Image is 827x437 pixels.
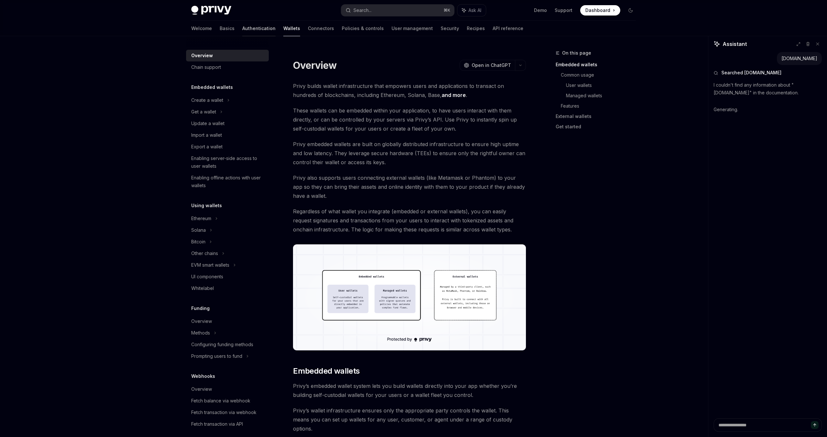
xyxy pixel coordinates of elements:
div: Whitelabel [191,284,214,292]
span: Regardless of what wallet you integrate (embedded or external wallets), you can easily request si... [293,207,526,234]
div: Solana [191,226,206,234]
a: API reference [493,21,523,36]
a: Security [441,21,459,36]
div: Methods [191,329,210,337]
div: EVM smart wallets [191,261,229,269]
h5: Funding [191,304,210,312]
h5: Webhooks [191,372,215,380]
span: Privy’s embedded wallet system lets you build wallets directly into your app whether you’re build... [293,381,526,400]
div: Chain support [191,63,221,71]
button: Ask AI [457,5,486,16]
a: Whitelabel [186,282,269,294]
a: UI components [186,271,269,282]
a: External wallets [556,111,641,122]
div: Fetch transaction via API [191,420,243,428]
a: Common usage [561,70,641,80]
div: Search... [353,6,372,14]
div: Generating. [714,101,822,118]
a: Welcome [191,21,212,36]
div: Bitcoin [191,238,205,246]
div: Fetch transaction via webhook [191,409,256,416]
div: Enabling offline actions with user wallets [191,174,265,189]
a: Embedded wallets [556,59,641,70]
a: Fetch balance via webhook [186,395,269,407]
span: Ask AI [468,7,481,14]
div: Configuring funding methods [191,341,253,348]
a: Import a wallet [186,129,269,141]
a: Enabling offline actions with user wallets [186,172,269,191]
div: Enabling server-side access to user wallets [191,155,265,170]
a: Update a wallet [186,118,269,129]
a: Fetch transaction via API [186,418,269,430]
a: User management [392,21,433,36]
a: Demo [534,7,547,14]
a: Export a wallet [186,141,269,153]
a: Managed wallets [566,91,641,101]
button: Send message [811,421,819,429]
a: Connectors [308,21,334,36]
div: [DOMAIN_NAME] [781,55,817,62]
a: Basics [220,21,235,36]
span: Embedded wallets [293,366,360,376]
h5: Using wallets [191,202,222,209]
div: Import a wallet [191,131,222,139]
a: User wallets [566,80,641,91]
a: Dashboard [580,5,620,16]
a: Enabling server-side access to user wallets [186,153,269,172]
div: UI components [191,273,223,281]
a: and more [442,92,466,99]
span: Privy also supports users connecting external wallets (like Metamask or Phantom) to your app so t... [293,173,526,200]
span: Searched [DOMAIN_NAME] [721,69,781,76]
img: images/walletoverview.png [293,244,526,350]
a: Wallets [283,21,300,36]
div: Prompting users to fund [191,352,242,360]
div: Get a wallet [191,108,216,116]
div: Overview [191,385,212,393]
div: Export a wallet [191,143,223,151]
a: Fetch transaction via webhook [186,407,269,418]
span: Privy builds wallet infrastructure that empowers users and applications to transact on hundreds o... [293,81,526,100]
div: Other chains [191,250,218,257]
span: Dashboard [585,7,610,14]
button: Searched [DOMAIN_NAME] [714,69,822,76]
button: Open in ChatGPT [460,60,515,71]
div: Overview [191,52,213,59]
a: Get started [556,122,641,132]
span: Open in ChatGPT [472,62,511,69]
img: dark logo [191,6,231,15]
div: Update a wallet [191,120,225,127]
span: These wallets can be embedded within your application, to have users interact with them directly,... [293,106,526,133]
span: Assistant [723,40,747,48]
h5: Embedded wallets [191,83,233,91]
a: Chain support [186,61,269,73]
div: Create a wallet [191,96,223,104]
a: Authentication [242,21,276,36]
p: I couldn't find any information about "[DOMAIN_NAME]" in the documentation. [714,81,822,97]
button: Search...⌘K [341,5,454,16]
a: Overview [186,383,269,395]
span: Privy’s wallet infrastructure ensures only the appropriate party controls the wallet. This means ... [293,406,526,433]
a: Overview [186,315,269,327]
div: Ethereum [191,215,211,222]
a: Overview [186,50,269,61]
a: Features [561,101,641,111]
button: Toggle dark mode [625,5,636,16]
span: On this page [562,49,591,57]
div: Overview [191,317,212,325]
a: Support [555,7,572,14]
div: Fetch balance via webhook [191,397,250,405]
a: Configuring funding methods [186,339,269,350]
a: Recipes [467,21,485,36]
h1: Overview [293,59,337,71]
span: ⌘ K [444,8,450,13]
span: Privy embedded wallets are built on globally distributed infrastructure to ensure high uptime and... [293,140,526,167]
a: Policies & controls [342,21,384,36]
